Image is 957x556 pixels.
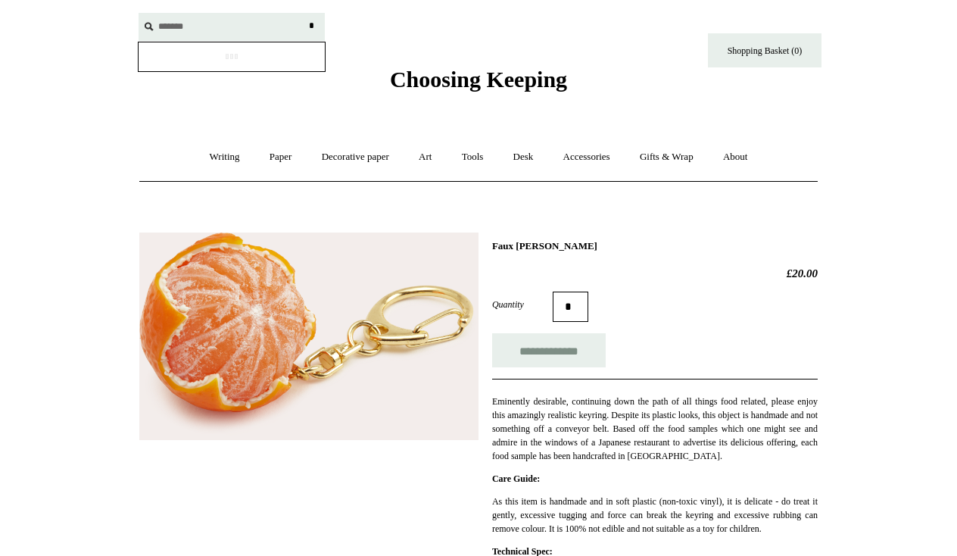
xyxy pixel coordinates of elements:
a: Shopping Basket (0) [708,33,821,67]
img: Faux Clementine Keyring [139,233,478,440]
h2: £20.00 [492,267,818,280]
a: Paper [256,137,306,177]
h1: Faux [PERSON_NAME] [492,240,818,252]
a: Writing [196,137,254,177]
a: About [709,137,762,177]
p: As this item is handmade and in soft plastic (non-toxic vinyl), it is delicate - do treat it gent... [492,495,818,536]
a: Tools [448,137,497,177]
label: Quantity [492,298,553,311]
strong: Care Guide: [492,473,540,484]
span: Choosing Keeping [390,67,567,92]
a: Desk [500,137,547,177]
a: Art [405,137,445,177]
a: Decorative paper [308,137,403,177]
a: Accessories [550,137,624,177]
a: Choosing Keeping [390,79,567,89]
a: Gifts & Wrap [626,137,707,177]
p: Eminently desirable, continuing down the path of all things food related, please enjoy this amazi... [492,395,818,463]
